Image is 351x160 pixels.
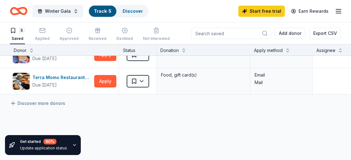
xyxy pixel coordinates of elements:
div: Mail [255,79,308,86]
span: Winter Gala [45,7,71,15]
button: Winter Gala [32,5,83,17]
a: Earn Rewards [287,6,332,17]
button: Apply [94,75,116,87]
div: Donor [14,47,27,54]
button: Received [89,25,106,44]
button: Approved [60,25,79,44]
div: Status [119,44,157,55]
div: Food, gift card(s) [160,71,246,79]
div: Approved [60,36,79,41]
div: Update application status [20,146,67,151]
button: Track· 5Discover [88,5,149,17]
a: Track· 5 [94,8,111,14]
button: Export CSV [309,28,341,39]
div: 5 [19,27,25,34]
div: Assignee [316,47,335,54]
div: Received [89,36,106,41]
button: 5Saved [10,25,25,44]
a: Discover [123,8,143,14]
button: Add donor [275,28,305,39]
div: Saved [10,36,25,41]
img: Image for Terra Momo Restaurant Group [13,73,30,90]
div: Not interested [143,36,170,41]
a: Discover more donors [10,100,65,107]
a: Start free trial [238,6,285,17]
div: Terra Momo Restaurant Group [32,74,92,81]
button: Not interested [143,25,170,44]
div: Due [DATE] [32,81,57,89]
button: Image for Terra Momo Restaurant GroupTerra Momo Restaurant GroupDue [DATE] [12,73,92,90]
div: Email [255,71,308,79]
div: Declined [116,36,133,41]
div: Donation [160,47,179,54]
button: Declined [116,25,133,44]
div: Applied [35,36,50,41]
div: 80 % [43,139,56,144]
div: Due [DATE] [32,55,57,62]
div: Apply method [254,47,283,54]
button: Applied [35,25,50,44]
input: Search saved [191,28,271,39]
a: Home [10,4,27,18]
div: Get started [20,139,67,144]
